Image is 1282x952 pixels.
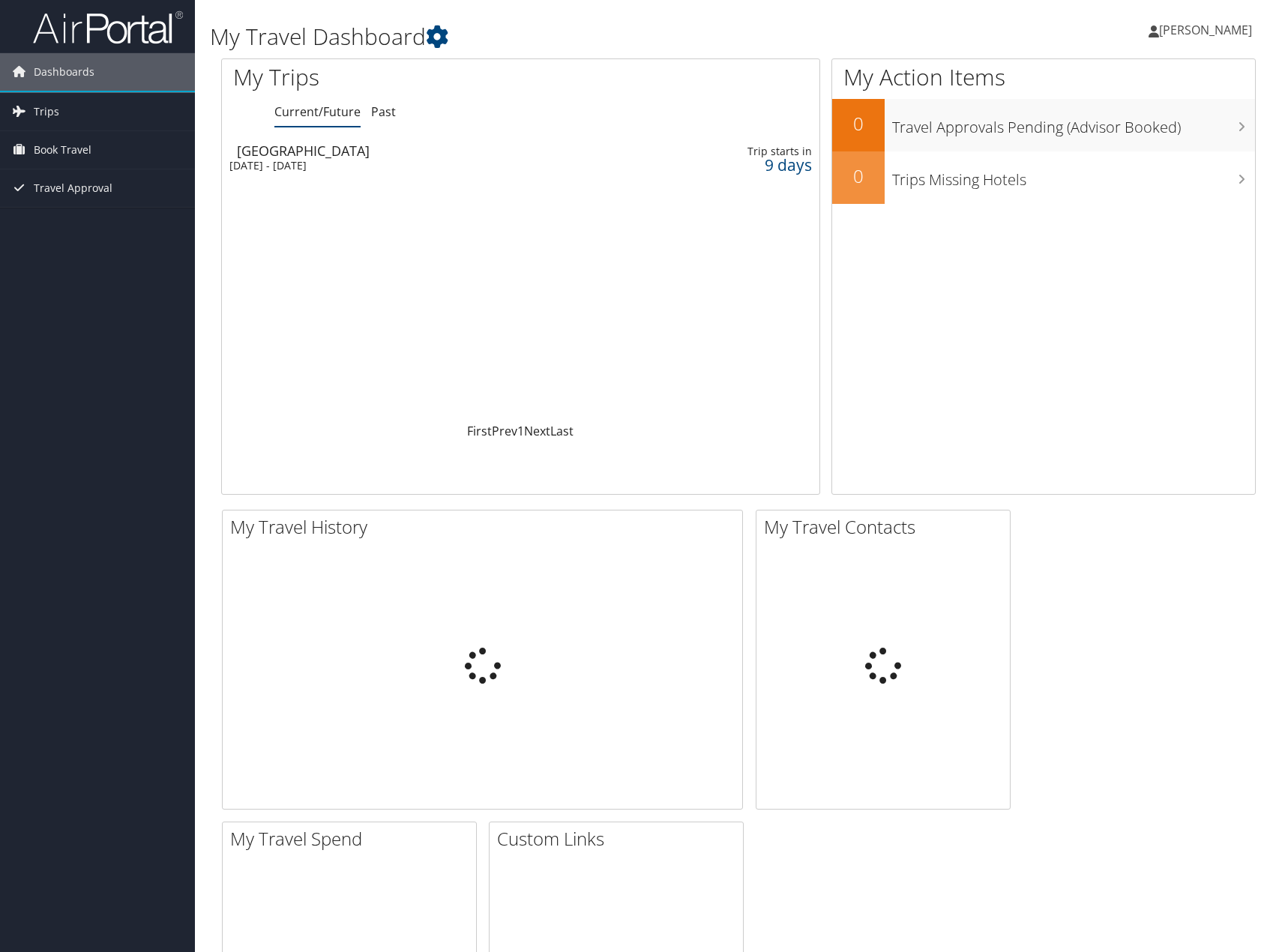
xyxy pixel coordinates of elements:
[34,93,59,130] span: Trips
[832,99,1255,151] a: 0Travel Approvals Pending (Advisor Booked)
[832,151,1255,204] a: 0Trips Missing Hotels
[210,21,915,52] h1: My Travel Dashboard
[34,169,112,207] span: Travel Approval
[1159,22,1252,38] span: [PERSON_NAME]
[524,423,550,439] a: Next
[832,163,885,189] h2: 0
[34,131,91,169] span: Book Travel
[892,162,1255,190] h3: Trips Missing Hotels
[832,111,885,136] h2: 0
[550,423,574,439] a: Last
[33,10,183,45] img: airportal-logo.png
[764,514,1010,540] h2: My Travel Contacts
[371,103,396,120] a: Past
[467,423,492,439] a: First
[892,109,1255,138] h3: Travel Approvals Pending (Advisor Booked)
[682,158,812,172] div: 9 days
[1149,7,1267,52] a: [PERSON_NAME]
[233,61,559,93] h1: My Trips
[274,103,361,120] a: Current/Future
[517,423,524,439] a: 1
[237,144,615,157] div: [GEOGRAPHIC_DATA]
[34,53,94,91] span: Dashboards
[832,61,1255,93] h1: My Action Items
[230,826,476,852] h2: My Travel Spend
[682,145,812,158] div: Trip starts in
[230,514,742,540] h2: My Travel History
[229,159,607,172] div: [DATE] - [DATE]
[497,826,743,852] h2: Custom Links
[492,423,517,439] a: Prev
